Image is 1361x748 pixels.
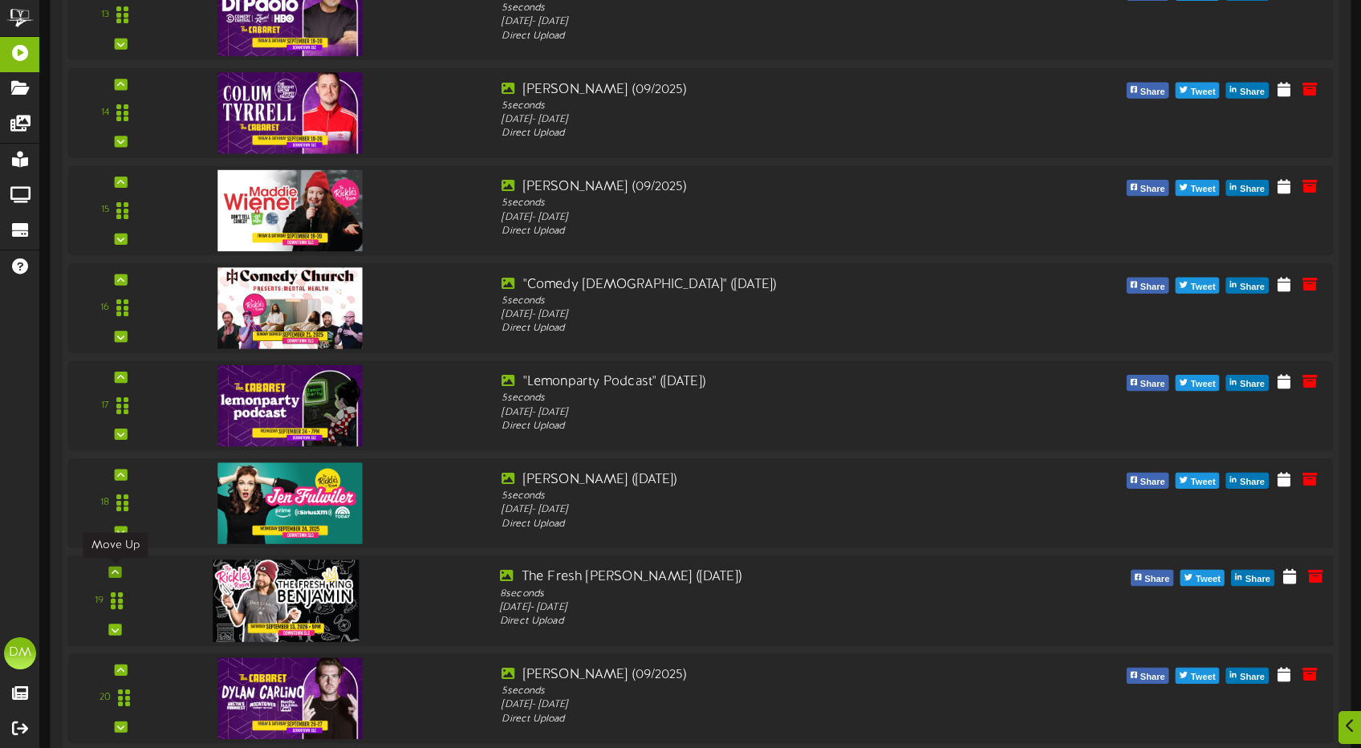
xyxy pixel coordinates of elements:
[502,373,1004,392] div: "Lemonparty Podcast" ([DATE])
[502,80,1004,99] div: [PERSON_NAME] (09/2025)
[1226,180,1269,196] button: Share
[1176,180,1220,196] button: Tweet
[101,9,109,22] div: 13
[502,405,1004,419] div: [DATE] - [DATE]
[217,267,362,348] img: 98a43f40-3735-420d-9ff3-a6cf419b03d8.jpg
[1126,180,1168,196] button: Share
[1188,376,1219,393] span: Tweet
[502,471,1004,490] div: [PERSON_NAME] ([DATE])
[500,587,1008,601] div: 8 seconds
[502,113,1004,127] div: [DATE] - [DATE]
[101,106,109,120] div: 14
[1237,181,1268,198] span: Share
[502,698,1004,712] div: [DATE] - [DATE]
[100,301,109,315] div: 16
[1176,473,1220,489] button: Tweet
[1137,376,1168,393] span: Share
[1176,375,1220,391] button: Tweet
[1188,669,1219,686] span: Tweet
[1226,278,1269,294] button: Share
[1126,473,1168,489] button: Share
[502,713,1004,726] div: Direct Upload
[217,365,362,446] img: e16d7879-e6b6-4e47-b69a-41e486a396f3.jpg
[1237,278,1268,296] span: Share
[502,517,1004,531] div: Direct Upload
[502,503,1004,517] div: [DATE] - [DATE]
[502,392,1004,405] div: 5 seconds
[502,2,1004,15] div: 5 seconds
[1226,375,1269,391] button: Share
[1180,570,1225,586] button: Tweet
[502,225,1004,238] div: Direct Upload
[1126,278,1168,294] button: Share
[1137,669,1168,686] span: Share
[95,594,104,608] div: 19
[1226,668,1269,684] button: Share
[1242,571,1274,588] span: Share
[1188,278,1219,296] span: Tweet
[502,685,1004,698] div: 5 seconds
[1126,375,1168,391] button: Share
[217,72,362,153] img: ea66b1a6-0d94-4e6c-99dd-b6b12690bfd1.jpg
[1237,83,1268,101] span: Share
[1226,473,1269,489] button: Share
[1237,474,1268,491] span: Share
[1141,571,1172,588] span: Share
[1131,570,1174,586] button: Share
[101,204,109,217] div: 15
[500,601,1008,616] div: [DATE] - [DATE]
[502,490,1004,503] div: 5 seconds
[502,30,1004,43] div: Direct Upload
[1137,181,1168,198] span: Share
[1126,668,1168,684] button: Share
[502,322,1004,335] div: Direct Upload
[1137,474,1168,491] span: Share
[101,399,109,413] div: 17
[1126,83,1168,99] button: Share
[1237,376,1268,393] span: Share
[500,568,1008,587] div: The Fresh [PERSON_NAME] ([DATE])
[213,559,359,641] img: 1f9752d4-1bec-4acf-a636-c8c11851d9b6.jpg
[502,210,1004,224] div: [DATE] - [DATE]
[1188,181,1219,198] span: Tweet
[1188,474,1219,491] span: Tweet
[1192,571,1224,588] span: Tweet
[1137,83,1168,101] span: Share
[502,295,1004,308] div: 5 seconds
[502,127,1004,140] div: Direct Upload
[502,178,1004,197] div: [PERSON_NAME] (09/2025)
[502,197,1004,210] div: 5 seconds
[502,420,1004,433] div: Direct Upload
[217,658,362,739] img: 2dbf8f25-f760-4481-b90c-61631e2349ca.jpg
[502,275,1004,294] div: "Comedy [DEMOGRAPHIC_DATA]" ([DATE])
[500,615,1008,629] div: Direct Upload
[217,462,362,543] img: 0951a9b1-4e0c-447e-9896-3cb37c213aec.jpg
[1176,278,1220,294] button: Tweet
[502,15,1004,29] div: [DATE] - [DATE]
[100,496,109,510] div: 18
[1231,570,1274,586] button: Share
[502,308,1004,322] div: [DATE] - [DATE]
[100,691,111,705] div: 20
[1176,83,1220,99] button: Tweet
[1188,83,1219,101] span: Tweet
[502,99,1004,112] div: 5 seconds
[1237,669,1268,686] span: Share
[217,170,362,251] img: 2342cd5a-ed35-4051-9099-d96ccf4a9a78.jpg
[1226,83,1269,99] button: Share
[1176,668,1220,684] button: Tweet
[502,666,1004,685] div: [PERSON_NAME] (09/2025)
[4,637,36,669] div: DM
[1137,278,1168,296] span: Share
